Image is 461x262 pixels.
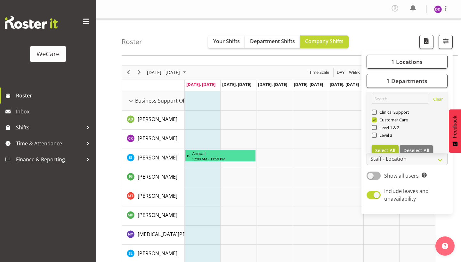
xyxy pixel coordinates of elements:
[336,68,345,76] span: Day
[386,77,427,85] span: 1 Departments
[138,250,177,257] a: [PERSON_NAME]
[348,68,361,76] button: Timeline Week
[123,65,134,79] div: Previous
[138,116,177,123] span: [PERSON_NAME]
[452,116,458,138] span: Feedback
[372,94,428,104] input: Search
[122,168,185,187] td: Janine Grundler resource
[138,230,217,238] a: [MEDICAL_DATA][PERSON_NAME]
[377,125,400,130] span: Level 1 & 2
[250,38,295,45] span: Department Shifts
[122,130,185,149] td: Chloe Kim resource
[439,35,453,49] button: Filter Shifts
[419,35,433,49] button: Download a PDF of the roster according to the set date range.
[377,110,409,115] span: Clinical Support
[138,173,177,180] span: [PERSON_NAME]
[434,5,442,13] img: demi-dumitrean10946.jpg
[138,135,177,142] a: [PERSON_NAME]
[384,188,429,202] span: Include leaves and unavailability
[367,55,448,69] button: 1 Locations
[185,150,256,162] div: Isabel Simcox"s event - Annual Begin From Friday, August 22, 2025 at 12:00:00 AM GMT+12:00 Ends A...
[258,81,287,87] span: [DATE], [DATE]
[16,123,83,132] span: Shifts
[36,49,60,59] div: WeCare
[138,212,177,219] span: [PERSON_NAME]
[403,147,429,153] span: Deselect All
[122,149,185,168] td: Isabel Simcox resource
[16,155,83,164] span: Finance & Reporting
[138,192,177,200] a: [PERSON_NAME]
[375,147,395,153] span: Select All
[122,187,185,206] td: Michelle Thomas resource
[449,109,461,153] button: Feedback - Show survey
[305,38,344,45] span: Company Shifts
[122,226,185,245] td: Nikita Yates resource
[391,58,423,65] span: 1 Locations
[122,206,185,226] td: Millie Pumphrey resource
[192,150,255,156] div: Annual
[377,133,392,138] span: Level 3
[146,68,189,76] button: September 01 - 07, 2025
[146,68,181,76] span: [DATE] - [DATE]
[138,173,177,181] a: [PERSON_NAME]
[138,154,177,161] a: [PERSON_NAME]
[348,68,360,76] span: Week
[433,96,443,104] a: Clear
[16,139,83,148] span: Time & Attendance
[124,68,133,76] button: Previous
[135,68,144,76] button: Next
[186,81,215,87] span: [DATE], [DATE]
[245,35,300,48] button: Department Shifts
[5,16,58,29] img: Rosterit website logo
[135,97,193,104] span: Business Support Office
[308,68,330,76] button: Time Scale
[16,107,93,116] span: Inbox
[138,115,177,123] a: [PERSON_NAME]
[208,35,245,48] button: Your Shifts
[122,111,185,130] td: Aleea Devenport resource
[377,117,408,122] span: Customer Care
[138,211,177,219] a: [PERSON_NAME]
[442,243,448,249] img: help-xxl-2.png
[309,68,330,76] span: Time Scale
[138,154,177,161] span: [PERSON_NAME]
[134,65,145,79] div: Next
[294,81,323,87] span: [DATE], [DATE]
[330,81,359,87] span: [DATE], [DATE]
[213,38,240,45] span: Your Shifts
[192,156,255,161] div: 12:00 AM - 11:59 PM
[122,38,142,45] h4: Roster
[367,74,448,88] button: 1 Departments
[138,192,177,199] span: [PERSON_NAME]
[222,81,251,87] span: [DATE], [DATE]
[122,91,185,111] td: Business Support Office resource
[336,68,346,76] button: Timeline Day
[300,35,349,48] button: Company Shifts
[16,91,93,100] span: Roster
[400,145,433,156] button: Deselect All
[384,172,419,179] span: Show all users
[372,145,399,156] button: Select All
